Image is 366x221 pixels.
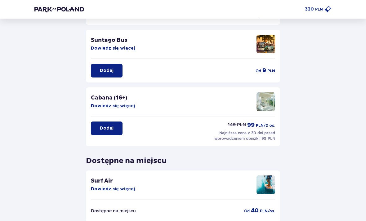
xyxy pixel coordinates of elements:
[100,68,114,74] p: Dodaj
[247,122,255,129] span: 99
[251,207,259,214] span: 40
[91,177,113,185] p: Surf Air
[91,122,123,135] button: Dodaj
[91,64,123,77] button: Dodaj
[228,122,246,128] p: 149 PLN
[213,130,275,141] p: Najniższa cena z 30 dni przed wprowadzeniem obniżki: 99 PLN
[91,208,136,214] p: Dostępne na miejscu
[91,186,135,192] button: Dowiedz się więcej
[315,7,323,12] p: PLN
[257,175,275,194] img: attraction
[91,103,135,109] button: Dowiedz się więcej
[34,6,84,12] img: Park of Poland logo
[267,68,275,74] span: PLN
[256,68,261,74] span: od
[86,151,167,166] p: Dostępne na miejscu
[257,92,275,111] img: attraction
[257,35,275,53] img: attraction
[244,208,250,214] span: od
[91,94,127,102] p: Cabana (16+)
[305,6,314,12] p: 330
[256,123,275,128] span: PLN /2 os.
[262,67,266,74] span: 9
[260,208,275,214] span: PLN /os.
[91,45,135,51] button: Dowiedz się więcej
[100,125,114,131] p: Dodaj
[91,37,127,44] p: Suntago Bus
